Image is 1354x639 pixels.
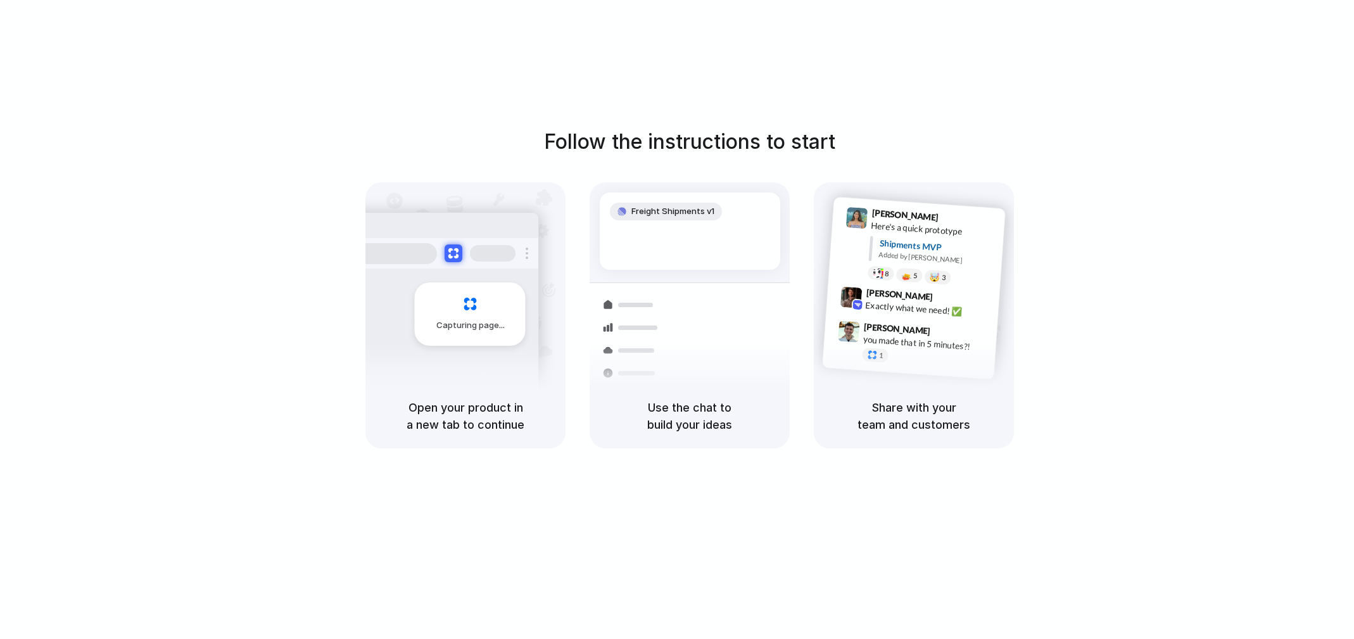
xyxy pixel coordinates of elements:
span: [PERSON_NAME] [866,286,933,304]
span: [PERSON_NAME] [871,206,939,224]
h1: Follow the instructions to start [544,127,835,157]
div: Added by [PERSON_NAME] [878,250,995,268]
h5: Share with your team and customers [829,399,999,433]
span: 9:42 AM [937,291,963,307]
span: Capturing page [436,319,507,332]
span: 5 [913,272,918,279]
div: Here's a quick prototype [871,219,997,241]
h5: Open your product in a new tab to continue [381,399,550,433]
div: Shipments MVP [879,237,996,258]
span: 3 [942,274,946,281]
h5: Use the chat to build your ideas [605,399,775,433]
span: [PERSON_NAME] [864,320,931,338]
span: Freight Shipments v1 [631,205,714,218]
span: 9:47 AM [934,326,960,341]
div: 🤯 [930,272,940,282]
div: you made that in 5 minutes?! [863,332,989,354]
span: 9:41 AM [942,212,968,227]
div: Exactly what we need! ✅ [865,298,992,320]
span: 8 [885,270,889,277]
span: 1 [879,352,883,359]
